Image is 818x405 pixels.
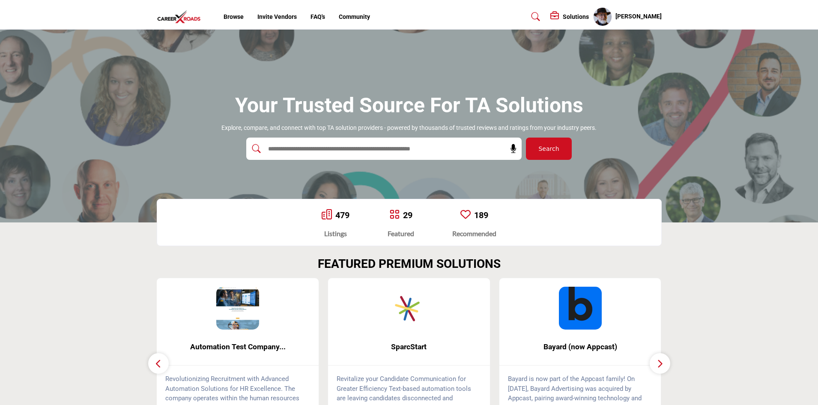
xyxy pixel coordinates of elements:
img: Site Logo [157,10,206,24]
p: Explore, compare, and connect with top TA solution providers - powered by thousands of trusted re... [221,124,597,132]
a: Invite Vendors [257,13,297,20]
a: Bayard (now Appcast) [499,336,661,358]
a: Go to Featured [389,209,400,221]
a: Go to Recommended [460,209,471,221]
span: Search by Voice [503,144,518,153]
a: 479 [335,210,349,220]
a: 29 [403,210,412,220]
div: Featured [388,228,414,239]
b: SparcStart [341,336,477,358]
a: Search [523,10,546,24]
span: Automation Test Company... [170,341,306,352]
a: Automation Test Company... [157,336,319,358]
b: Automation Test Company 20 [170,336,306,358]
a: Browse [224,13,244,20]
h1: Your Trusted Source for TA Solutions [235,92,583,119]
div: Listings [322,228,349,239]
a: SparcStart [328,336,490,358]
b: Bayard (now Appcast) [512,336,648,358]
a: FAQ's [310,13,325,20]
span: Search [538,144,559,153]
h5: [PERSON_NAME] [615,12,662,21]
img: Bayard (now Appcast) [559,287,602,330]
button: Search [526,138,572,160]
img: Automation Test Company 20 [216,287,259,330]
div: Recommended [452,228,496,239]
span: Bayard (now Appcast) [512,341,648,352]
h2: FEATURED PREMIUM SOLUTIONS [318,257,501,271]
a: 189 [474,210,488,220]
a: Community [339,13,370,20]
span: SparcStart [341,341,477,352]
img: SparcStart [388,287,430,330]
h5: Solutions [563,13,589,21]
button: Show hide supplier dropdown [593,7,612,26]
div: Solutions [550,12,589,22]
